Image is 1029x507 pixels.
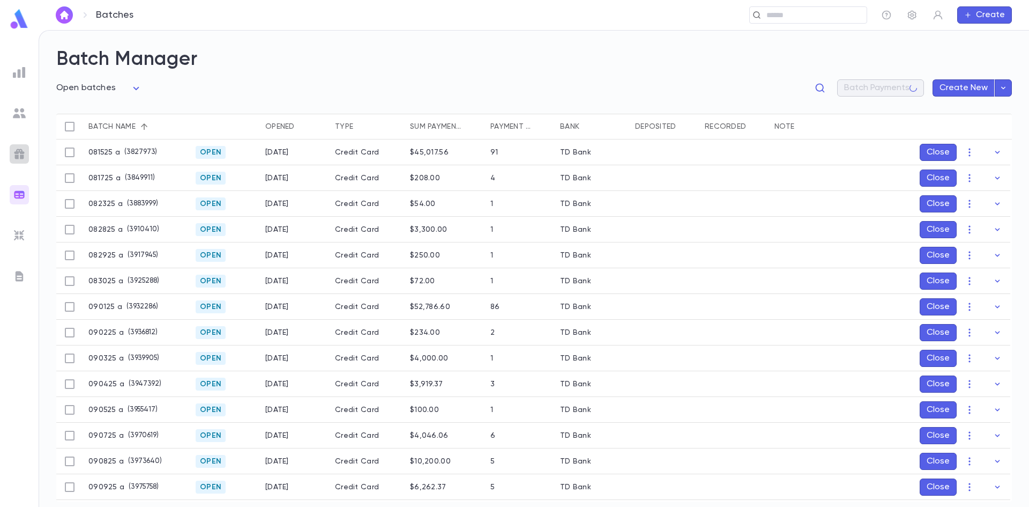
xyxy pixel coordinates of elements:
div: $100.00 [410,406,439,414]
div: Batch name [88,114,136,139]
div: $234.00 [410,328,440,337]
div: Payment qty [485,114,555,139]
p: ( 3975758 ) [124,482,159,493]
button: Close [920,324,957,341]
div: TD Bank [560,328,591,337]
div: Sum payments [405,114,485,139]
div: Recorded [699,114,769,139]
div: Type [335,114,353,139]
p: 090825 a [88,457,124,466]
div: Credit Card [330,371,405,397]
div: 9/8/2025 [265,457,289,466]
span: Open [196,406,226,414]
div: Note [769,114,876,139]
button: Close [920,247,957,264]
p: 090925 a [88,483,124,491]
button: Sort [532,118,549,135]
img: batches_gradient.0a22e14384a92aa4cd678275c0c39cc4.svg [13,188,26,201]
div: Credit Card [330,423,405,449]
div: 8/15/2025 [265,148,289,157]
div: Deposited [635,114,676,139]
img: campaigns_grey.99e729a5f7ee94e3726e6486bddda8f1.svg [13,148,26,160]
div: TD Bank [560,354,591,363]
span: Open [196,251,226,260]
span: Open [196,174,226,182]
div: Credit Card [330,320,405,346]
div: Credit Card [330,294,405,320]
div: $250.00 [410,251,440,260]
div: Credit Card [330,346,405,371]
div: TD Bank [560,277,591,285]
div: $45,017.56 [410,148,449,157]
p: 090225 a [88,328,124,337]
button: Sort [463,118,480,135]
div: 3 [490,380,495,388]
div: $4,000.00 [410,354,449,363]
span: Open [196,303,226,311]
button: Close [920,350,957,367]
div: Type [330,114,405,139]
h2: Batch Manager [56,48,1012,71]
div: 1 [490,406,493,414]
span: Open [196,328,226,337]
p: 082325 a [88,200,123,208]
p: 081725 a [88,174,121,182]
div: $52,786.60 [410,303,450,311]
div: $10,200.00 [410,457,451,466]
div: TD Bank [560,380,591,388]
p: 081525 a [88,148,120,157]
button: Close [920,401,957,418]
div: $54.00 [410,200,436,208]
p: 090125 a [88,303,122,311]
div: Note [774,114,794,139]
span: Open [196,380,226,388]
button: Sort [794,118,811,135]
p: ( 3910410 ) [123,224,159,235]
div: 8/28/2025 [265,225,289,234]
button: Close [920,376,957,393]
div: $72.00 [410,277,435,285]
div: 9/5/2025 [265,406,289,414]
div: TD Bank [560,174,591,182]
div: $6,262.37 [410,483,446,491]
button: Close [920,221,957,238]
button: Create New [933,79,995,97]
div: Credit Card [330,243,405,268]
span: Open [196,148,226,157]
div: Credit Card [330,217,405,243]
div: Batch name [83,114,190,139]
div: 1 [490,251,493,260]
div: TD Bank [560,200,591,208]
p: ( 3970619 ) [124,430,159,441]
p: 082925 a [88,251,123,260]
p: 082825 a [88,225,123,234]
div: Bank [555,114,630,139]
div: TD Bank [560,225,591,234]
span: Open [196,277,226,285]
div: $4,046.06 [410,431,449,440]
p: ( 3883999 ) [123,199,158,209]
button: Close [920,453,957,470]
div: 4 [490,174,495,182]
span: Open [196,457,226,466]
p: ( 3917945 ) [123,250,158,261]
div: 86 [490,303,500,311]
span: Open [196,225,226,234]
img: reports_grey.c525e4749d1bce6a11f5fe2a8de1b229.svg [13,66,26,79]
div: Open batches [56,80,143,97]
p: ( 3936812 ) [124,327,158,338]
button: Sort [676,118,694,135]
span: Open [196,431,226,440]
div: TD Bank [560,303,591,311]
button: Sort [295,118,312,135]
span: Open [196,200,226,208]
button: Create [957,6,1012,24]
p: ( 3973640 ) [124,456,162,467]
button: Close [920,298,957,315]
div: 8/30/2025 [265,277,289,285]
div: TD Bank [560,431,591,440]
p: ( 3932286 ) [122,302,158,312]
button: Sort [579,118,596,135]
div: 9/7/2025 [265,431,289,440]
div: 8/29/2025 [265,251,289,260]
